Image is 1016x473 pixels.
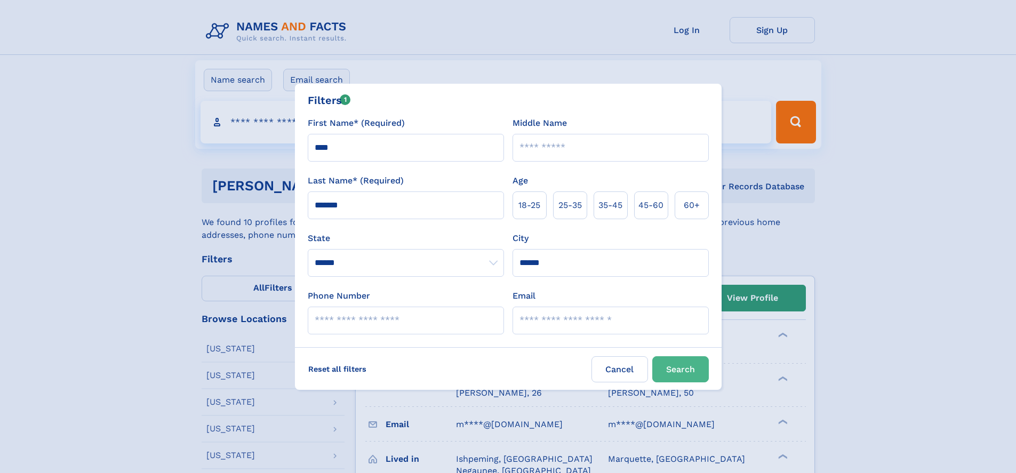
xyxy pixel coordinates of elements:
label: City [513,232,529,245]
span: 60+ [684,199,700,212]
span: 25‑35 [558,199,582,212]
label: Reset all filters [301,356,373,382]
label: Phone Number [308,290,370,302]
div: Filters [308,92,351,108]
span: 45‑60 [638,199,663,212]
label: State [308,232,504,245]
label: Email [513,290,535,302]
span: 18‑25 [518,199,540,212]
label: First Name* (Required) [308,117,405,130]
span: 35‑45 [598,199,622,212]
label: Cancel [591,356,648,382]
label: Last Name* (Required) [308,174,404,187]
label: Middle Name [513,117,567,130]
button: Search [652,356,709,382]
label: Age [513,174,528,187]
